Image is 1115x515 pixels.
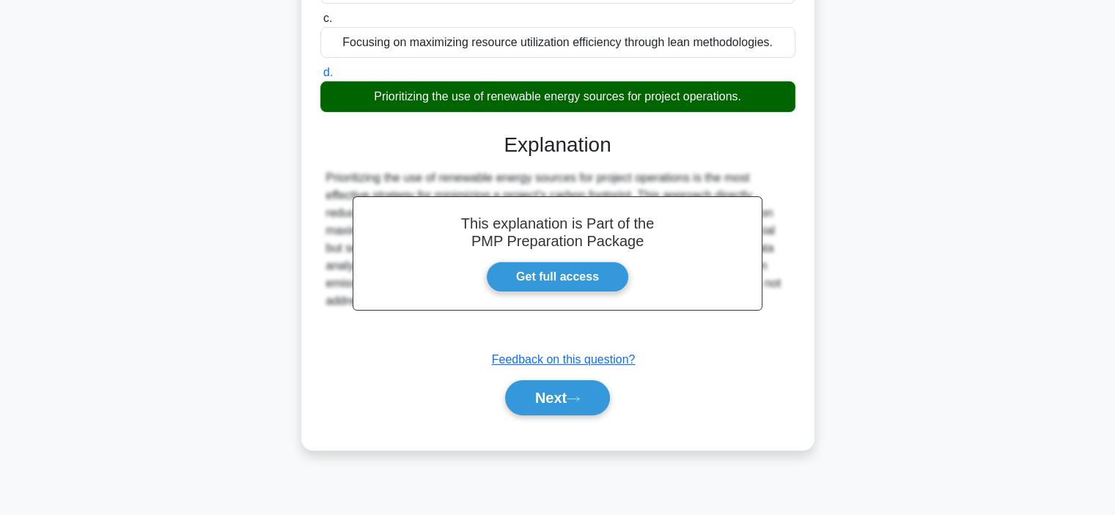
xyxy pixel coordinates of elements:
h3: Explanation [329,133,787,158]
button: Next [505,380,610,415]
a: Get full access [486,262,629,292]
div: Prioritizing the use of renewable energy sources for project operations is the most effective str... [326,169,790,310]
div: Focusing on maximizing resource utilization efficiency through lean methodologies. [320,27,795,58]
span: c. [323,12,332,24]
a: Feedback on this question? [492,353,636,366]
span: d. [323,66,333,78]
div: Prioritizing the use of renewable energy sources for project operations. [320,81,795,112]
